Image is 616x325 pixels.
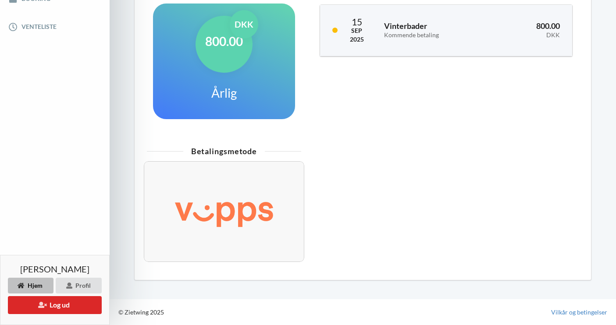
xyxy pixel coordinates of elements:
button: Log ud [8,296,102,314]
div: Kommende betaling [384,32,481,39]
h3: 800.00 [494,21,560,39]
div: DKK [230,10,258,39]
div: 2025 [350,35,364,44]
div: Sep [350,26,364,35]
h1: 800.00 [205,33,243,49]
div: Hjem [8,278,53,293]
h3: Vinterbader [384,21,481,39]
div: DKK [494,32,560,39]
div: 15 [350,17,364,26]
span: [PERSON_NAME] [20,265,89,273]
div: Betalingsmetode [147,147,301,155]
h1: Årlig [211,85,237,101]
img: Vipps [157,184,292,239]
a: Vilkår og betingelser [551,308,607,317]
div: Profil [56,278,102,293]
